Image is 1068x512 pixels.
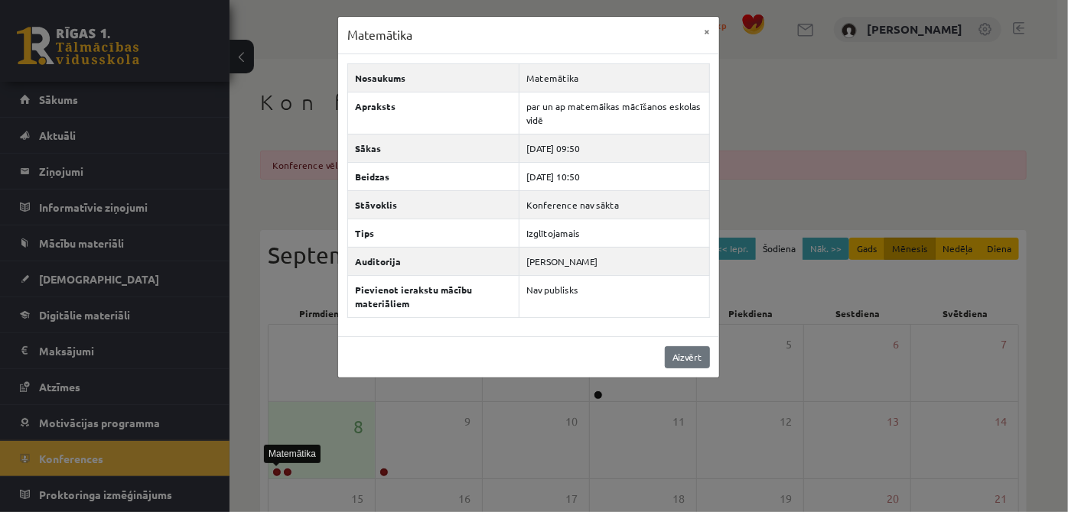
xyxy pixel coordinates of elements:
div: Matemātika [264,445,321,463]
th: Tips [348,219,519,247]
td: Nav publisks [519,275,709,317]
td: [DATE] 09:50 [519,134,709,162]
th: Nosaukums [348,63,519,92]
th: Stāvoklis [348,190,519,219]
td: Matemātika [519,63,709,92]
th: Sākas [348,134,519,162]
th: Auditorija [348,247,519,275]
td: Konference nav sākta [519,190,709,219]
td: Izglītojamais [519,219,709,247]
th: Apraksts [348,92,519,134]
h3: Matemātika [347,26,412,44]
th: Beidzas [348,162,519,190]
td: [DATE] 10:50 [519,162,709,190]
a: Aizvērt [665,346,710,368]
th: Pievienot ierakstu mācību materiāliem [348,275,519,317]
td: [PERSON_NAME] [519,247,709,275]
button: × [695,17,719,46]
td: par un ap matemāikas mācīšanos eskolas vidē [519,92,709,134]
